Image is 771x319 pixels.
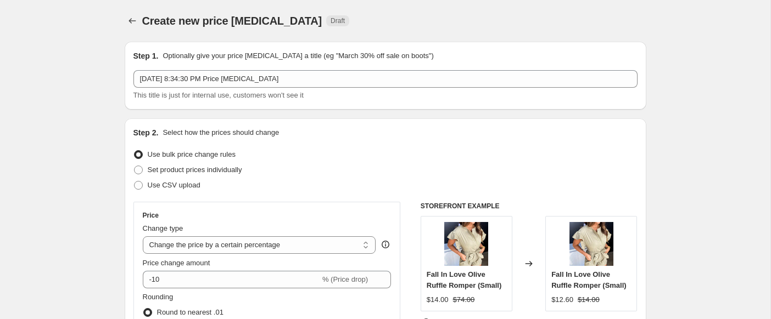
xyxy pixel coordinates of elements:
[157,308,224,316] span: Round to nearest .01
[143,293,174,301] span: Rounding
[427,294,449,305] div: $14.00
[427,270,502,289] span: Fall In Love Olive Ruffle Romper (Small)
[163,127,279,138] p: Select how the prices should change
[453,294,475,305] strike: $74.00
[133,50,159,61] h2: Step 1.
[331,16,345,25] span: Draft
[133,91,304,99] span: This title is just for internal use, customers won't see it
[569,222,613,266] img: IMG_4086_jpg_3a5d5f60-525a-4e3e-805a-6ef606b8880e_80x.jpg
[142,15,322,27] span: Create new price [MEDICAL_DATA]
[148,150,236,158] span: Use bulk price change rules
[148,166,242,174] span: Set product prices individually
[380,239,391,250] div: help
[125,13,140,29] button: Price change jobs
[143,224,183,232] span: Change type
[421,202,638,210] h6: STOREFRONT EXAMPLE
[551,294,573,305] div: $12.60
[143,211,159,220] h3: Price
[578,294,600,305] strike: $14.00
[143,271,320,288] input: -15
[133,70,638,88] input: 30% off holiday sale
[148,181,200,189] span: Use CSV upload
[551,270,627,289] span: Fall In Love Olive Ruffle Romper (Small)
[444,222,488,266] img: IMG_4086_jpg_3a5d5f60-525a-4e3e-805a-6ef606b8880e_80x.jpg
[143,259,210,267] span: Price change amount
[163,50,433,61] p: Optionally give your price [MEDICAL_DATA] a title (eg "March 30% off sale on boots")
[322,275,368,283] span: % (Price drop)
[133,127,159,138] h2: Step 2.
